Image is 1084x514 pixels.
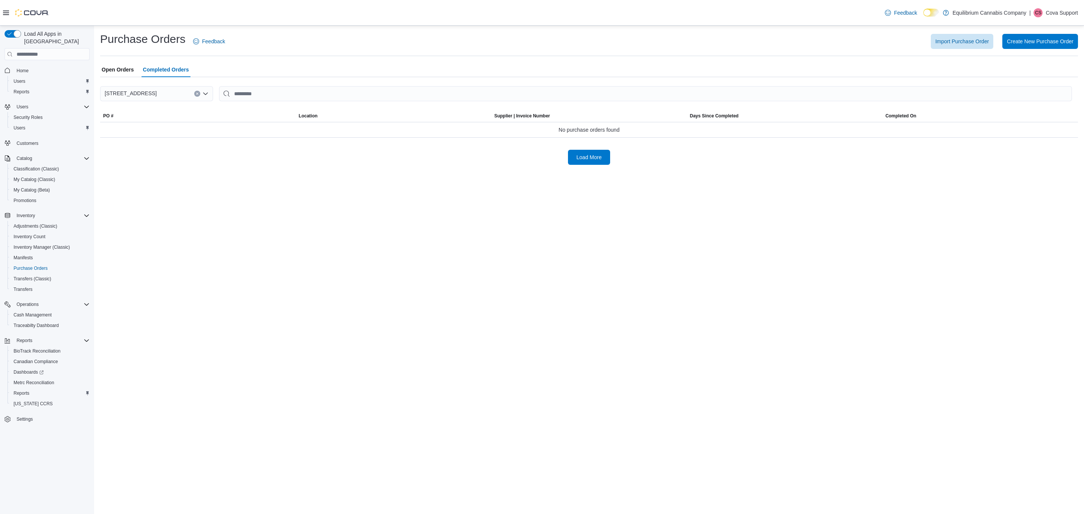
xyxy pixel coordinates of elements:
span: Settings [14,414,90,424]
span: Reports [11,87,90,96]
span: [US_STATE] CCRS [14,401,53,407]
a: My Catalog (Beta) [11,186,53,195]
span: Home [14,65,90,75]
span: Metrc Reconciliation [11,378,90,387]
span: Days Since Completed [690,113,738,119]
span: Operations [17,301,39,307]
button: Reports [14,336,35,345]
span: Feedback [894,9,917,17]
span: Reports [11,389,90,398]
span: Load More [577,154,602,161]
button: [US_STATE] CCRS [8,398,93,409]
span: Metrc Reconciliation [14,380,54,386]
span: Users [11,123,90,132]
button: Inventory Count [8,231,93,242]
span: Inventory [14,211,90,220]
a: Feedback [882,5,920,20]
button: Cash Management [8,310,93,320]
span: No purchase orders found [559,125,620,134]
span: CS [1035,8,1041,17]
a: Home [14,66,32,75]
button: Security Roles [8,112,93,123]
a: Security Roles [11,113,46,122]
button: Import Purchase Order [931,34,993,49]
span: Inventory Manager (Classic) [14,244,70,250]
button: Completed On [882,110,1078,122]
span: My Catalog (Classic) [14,176,55,182]
span: Users [14,125,25,131]
a: Canadian Compliance [11,357,61,366]
span: Catalog [17,155,32,161]
span: BioTrack Reconciliation [14,348,61,354]
button: Users [8,76,93,87]
span: Manifests [14,255,33,261]
span: Classification (Classic) [14,166,59,172]
p: Equilibrium Cannabis Company [953,8,1026,17]
button: My Catalog (Beta) [8,185,93,195]
button: Inventory Manager (Classic) [8,242,93,252]
a: Classification (Classic) [11,164,62,173]
button: Customers [2,138,93,149]
span: Inventory Count [14,234,46,240]
span: Transfers (Classic) [14,276,51,282]
button: Promotions [8,195,93,206]
input: Dark Mode [923,9,939,17]
span: Security Roles [11,113,90,122]
span: Load All Apps in [GEOGRAPHIC_DATA] [21,30,90,45]
button: Days Since Completed [687,110,883,122]
a: Transfers (Classic) [11,274,54,283]
a: Dashboards [11,368,47,377]
span: Open Orders [102,62,134,77]
a: Settings [14,415,36,424]
span: Feedback [202,38,225,45]
div: Location [299,113,318,119]
span: Transfers [11,285,90,294]
a: Manifests [11,253,36,262]
a: Promotions [11,196,40,205]
span: Settings [17,416,33,422]
span: Adjustments (Classic) [14,223,57,229]
button: Reports [8,87,93,97]
button: Adjustments (Classic) [8,221,93,231]
button: Traceabilty Dashboard [8,320,93,331]
span: Traceabilty Dashboard [14,322,59,328]
a: Traceabilty Dashboard [11,321,62,330]
input: This is a search bar. After typing your query, hit enter to filter the results lower in the page. [219,86,1072,101]
span: Customers [14,138,90,148]
button: My Catalog (Classic) [8,174,93,185]
button: Supplier | Invoice Number [491,110,687,122]
span: Reports [17,338,32,344]
a: [US_STATE] CCRS [11,399,56,408]
button: Home [2,65,93,76]
span: Dashboards [14,369,44,375]
button: Operations [2,299,93,310]
span: Traceabilty Dashboard [11,321,90,330]
button: Transfers [8,284,93,295]
p: | [1029,8,1031,17]
button: PO # [100,110,296,122]
span: Transfers [14,286,32,292]
button: Manifests [8,252,93,263]
span: Customers [17,140,38,146]
button: Users [14,102,31,111]
span: My Catalog (Beta) [11,186,90,195]
button: Transfers (Classic) [8,274,93,284]
a: Inventory Manager (Classic) [11,243,73,252]
span: Transfers (Classic) [11,274,90,283]
nav: Complex example [5,62,90,444]
a: BioTrack Reconciliation [11,347,64,356]
span: Create New Purchase Order [1007,38,1073,45]
span: Classification (Classic) [11,164,90,173]
a: Reports [11,389,32,398]
div: Cova Support [1034,8,1043,17]
span: Canadian Compliance [11,357,90,366]
button: Inventory [14,211,38,220]
button: Catalog [14,154,35,163]
button: Open list of options [202,91,209,97]
span: Promotions [14,198,37,204]
span: Home [17,68,29,74]
a: Dashboards [8,367,93,377]
a: Adjustments (Classic) [11,222,60,231]
span: Adjustments (Classic) [11,222,90,231]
